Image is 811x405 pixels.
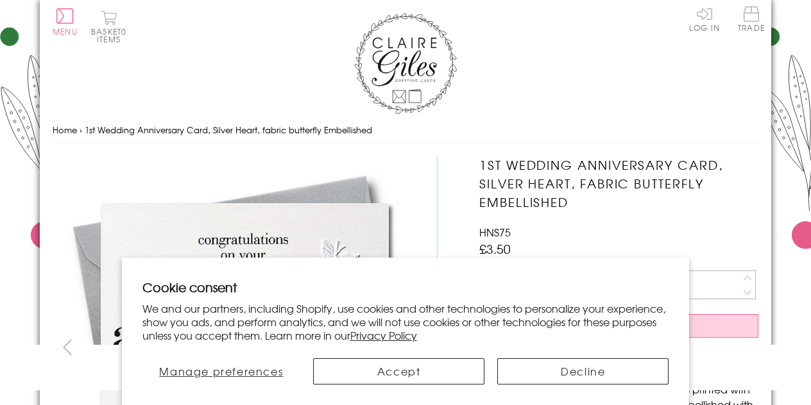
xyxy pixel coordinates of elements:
[497,358,669,384] button: Decline
[97,26,126,45] span: 0 items
[142,278,669,296] h2: Cookie consent
[479,224,511,240] span: HNS75
[313,358,484,384] button: Accept
[738,6,765,31] span: Trade
[85,124,372,136] span: 1st Wedding Anniversary Card, Silver Heart, fabric butterfly Embellished
[53,333,81,361] button: prev
[159,363,283,379] span: Manage preferences
[689,6,720,31] a: Log In
[350,327,417,343] a: Privacy Policy
[142,358,300,384] button: Manage preferences
[354,13,457,114] img: Claire Giles Greetings Cards
[53,26,78,37] span: Menu
[738,6,765,34] a: Trade
[479,240,511,258] span: £3.50
[91,10,126,43] button: Basket0 items
[142,302,669,342] p: We and our partners, including Shopify, use cookies and other technologies to personalize your ex...
[53,124,77,136] a: Home
[53,117,758,144] nav: breadcrumbs
[479,156,758,211] h1: 1st Wedding Anniversary Card, Silver Heart, fabric butterfly Embellished
[80,124,82,136] span: ›
[53,8,78,35] button: Menu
